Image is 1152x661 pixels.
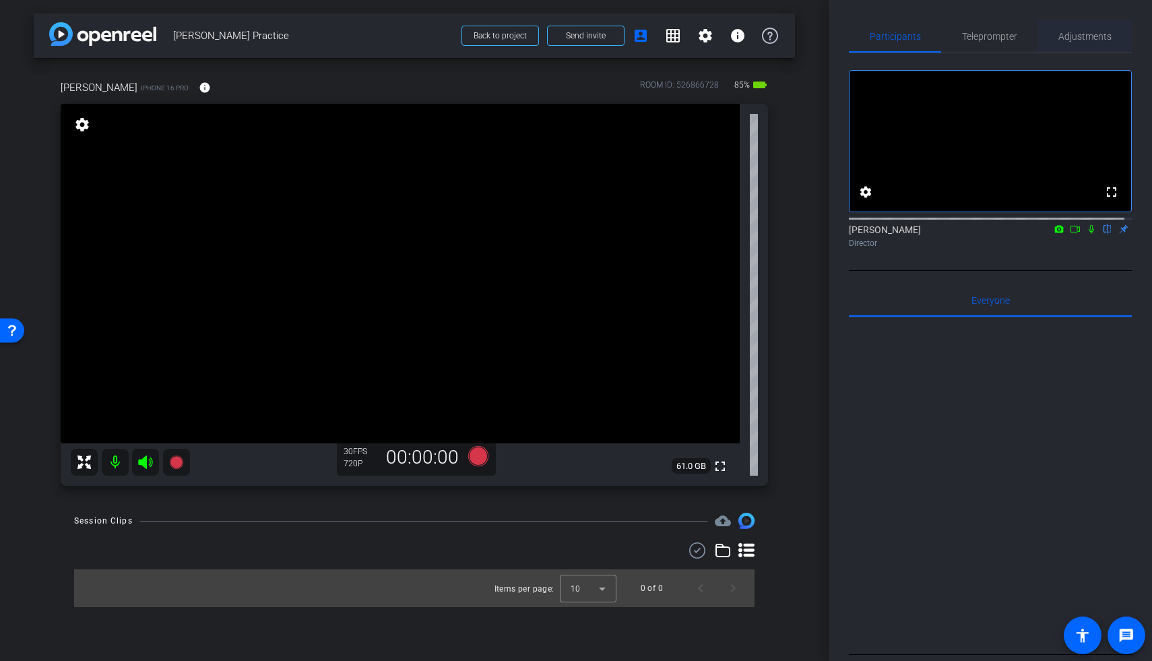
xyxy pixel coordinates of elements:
[344,458,377,469] div: 720P
[849,223,1132,249] div: [PERSON_NAME]
[962,32,1017,41] span: Teleprompter
[1118,627,1134,643] mat-icon: message
[199,82,211,94] mat-icon: info
[715,513,731,529] mat-icon: cloud_upload
[73,117,92,133] mat-icon: settings
[566,30,606,41] span: Send invite
[1075,627,1091,643] mat-icon: accessibility
[697,28,713,44] mat-icon: settings
[730,28,746,44] mat-icon: info
[870,32,921,41] span: Participants
[717,572,749,604] button: Next page
[49,22,156,46] img: app-logo
[633,28,649,44] mat-icon: account_box
[344,446,377,457] div: 30
[61,80,137,95] span: [PERSON_NAME]
[752,77,768,93] mat-icon: battery_std
[738,513,755,529] img: Session clips
[715,513,731,529] span: Destinations for your clips
[849,237,1132,249] div: Director
[173,22,453,49] span: [PERSON_NAME] Practice
[474,31,527,40] span: Back to project
[858,184,874,200] mat-icon: settings
[684,572,717,604] button: Previous page
[672,458,711,474] span: 61.0 GB
[377,446,468,469] div: 00:00:00
[665,28,681,44] mat-icon: grid_on
[712,458,728,474] mat-icon: fullscreen
[640,79,719,98] div: ROOM ID: 526866728
[74,514,133,528] div: Session Clips
[641,581,663,595] div: 0 of 0
[461,26,539,46] button: Back to project
[353,447,367,456] span: FPS
[732,74,752,96] span: 85%
[971,296,1010,305] span: Everyone
[1099,222,1116,234] mat-icon: flip
[547,26,625,46] button: Send invite
[1103,184,1120,200] mat-icon: fullscreen
[141,83,189,93] span: iPhone 16 Pro
[494,582,554,596] div: Items per page:
[1058,32,1112,41] span: Adjustments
